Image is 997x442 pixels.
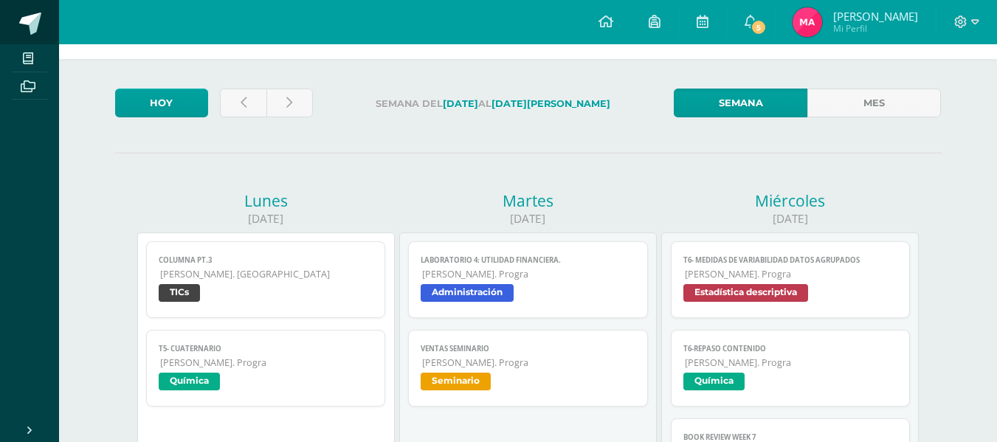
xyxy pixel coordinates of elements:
div: Martes [399,190,657,211]
a: Ventas seminario[PERSON_NAME]. PrograSeminario [408,330,648,407]
span: TICs [159,284,200,302]
span: Ventas seminario [421,344,635,353]
span: T6-Repaso contenido [683,344,898,353]
span: Química [159,373,220,390]
strong: [DATE][PERSON_NAME] [491,98,610,109]
span: Mi Perfil [833,22,918,35]
span: 5 [751,19,767,35]
span: T5- Cuaternario [159,344,373,353]
span: Seminario [421,373,491,390]
span: T6- Medidas de variabilidad datos agrupados [683,255,898,265]
label: Semana del al [325,89,662,119]
a: T6- Medidas de variabilidad datos agrupados[PERSON_NAME]. PrograEstadística descriptiva [671,241,911,318]
a: Semana [674,89,807,117]
span: [PERSON_NAME]. Progra [422,268,635,280]
a: T6-Repaso contenido[PERSON_NAME]. PrograQuímica [671,330,911,407]
a: T5- Cuaternario[PERSON_NAME]. PrograQuímica [146,330,386,407]
span: [PERSON_NAME]. [GEOGRAPHIC_DATA] [160,268,373,280]
a: LABORATORIO 4: Utilidad financiera.[PERSON_NAME]. PrograAdministración [408,241,648,318]
span: Estadística descriptiva [683,284,808,302]
a: Mes [807,89,941,117]
span: Química [683,373,745,390]
span: [PERSON_NAME]. Progra [685,268,898,280]
div: Lunes [137,190,395,211]
strong: [DATE] [443,98,478,109]
span: LABORATORIO 4: Utilidad financiera. [421,255,635,265]
a: Hoy [115,89,208,117]
span: [PERSON_NAME]. Progra [422,356,635,369]
div: [DATE] [399,211,657,227]
span: Administración [421,284,514,302]
div: [DATE] [661,211,919,227]
img: 0fe8640cbc7009f9a11636d29d9849e1.png [793,7,822,37]
div: [DATE] [137,211,395,227]
span: columna pt.3 [159,255,373,265]
span: Book Review week 7 [683,432,898,442]
a: columna pt.3[PERSON_NAME]. [GEOGRAPHIC_DATA]TICs [146,241,386,318]
span: [PERSON_NAME]. Progra [160,356,373,369]
span: [PERSON_NAME] [833,9,918,24]
span: [PERSON_NAME]. Progra [685,356,898,369]
div: Miércoles [661,190,919,211]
